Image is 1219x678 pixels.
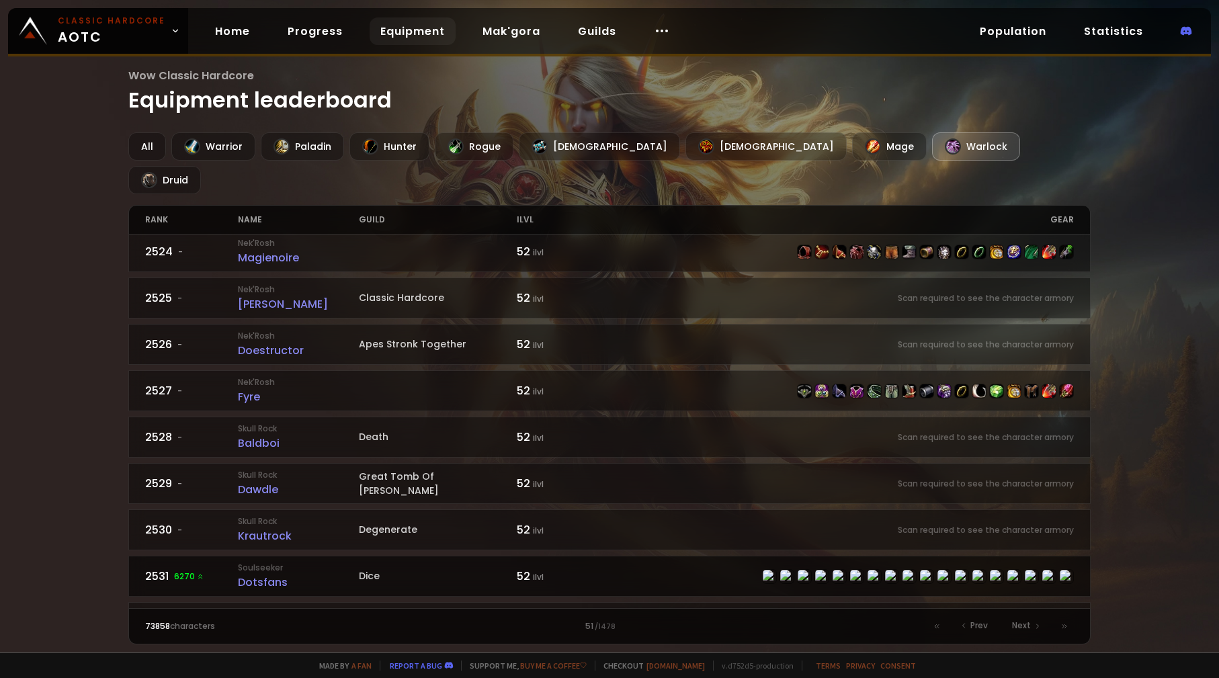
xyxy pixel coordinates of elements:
[868,384,881,398] img: item-14465
[128,417,1091,458] a: 2528-Skull RockBaldboiDeath52 ilvlScan required to see the character armory
[128,67,1091,84] span: Wow Classic Hardcore
[517,290,609,306] div: 52
[145,568,238,585] div: 2531
[238,562,359,574] small: Soulseeker
[238,469,359,481] small: Skull Rock
[990,245,1003,259] img: item-2820
[359,470,517,498] div: Great Tomb Of [PERSON_NAME]
[238,527,359,544] div: Krautrock
[359,523,517,537] div: Degenerate
[533,339,544,351] small: ilvl
[1007,245,1021,259] img: item-1490
[1042,384,1056,398] img: item-20536
[520,661,587,671] a: Buy me a coffee
[238,330,359,342] small: Nek'Rosh
[238,481,359,498] div: Dawdle
[145,290,238,306] div: 2525
[238,249,359,266] div: Magienoire
[920,384,933,398] img: item-11917
[177,524,182,536] span: -
[472,17,551,45] a: Mak'gora
[972,384,986,398] img: item-15702
[1007,384,1021,398] img: item-2820
[238,376,359,388] small: Nek'Rosh
[1025,384,1038,398] img: item-15681
[880,661,916,671] a: Consent
[533,571,544,583] small: ilvl
[920,245,933,259] img: item-16703
[177,431,182,443] span: -
[972,245,986,259] img: item-11988
[128,67,1091,116] h1: Equipment leaderboard
[359,337,517,351] div: Apes Stronk Together
[145,243,238,260] div: 2524
[277,17,353,45] a: Progress
[902,384,916,398] img: item-10211
[145,382,238,399] div: 2527
[390,661,442,671] a: Report a bug
[517,521,609,538] div: 52
[595,661,705,671] span: Checkout
[359,430,517,444] div: Death
[128,231,1091,272] a: 2524-Nek'RoshMagienoire52 ilvlitem-14111item-9641item-14112item-14106item-16702item-14107item-100...
[145,475,238,492] div: 2529
[955,245,968,259] img: item-18586
[517,429,609,446] div: 52
[1073,17,1154,45] a: Statistics
[238,206,359,234] div: name
[359,291,517,305] div: Classic Hardcore
[238,435,359,452] div: Baldboi
[833,384,846,398] img: item-14278
[204,17,261,45] a: Home
[850,384,864,398] img: item-10762
[898,524,1074,536] small: Scan required to see the character armory
[128,132,166,161] div: All
[238,515,359,527] small: Skull Rock
[145,620,378,632] div: characters
[128,166,201,194] div: Druid
[171,132,255,161] div: Warrior
[713,661,794,671] span: v. d752d5 - production
[533,525,544,536] small: ilvl
[58,15,165,47] span: AOTC
[1025,245,1038,259] img: item-19121
[885,384,898,398] img: item-10101
[145,336,238,353] div: 2526
[359,206,517,234] div: guild
[145,206,238,234] div: rank
[815,384,829,398] img: item-7722
[145,429,238,446] div: 2528
[970,620,988,632] span: Prev
[1060,245,1073,259] img: item-19118
[519,132,680,161] div: [DEMOGRAPHIC_DATA]
[898,431,1074,443] small: Scan required to see the character armory
[8,8,188,54] a: Classic HardcoreAOTC
[261,132,344,161] div: Paladin
[898,292,1074,304] small: Scan required to see the character armory
[238,284,359,296] small: Nek'Rosh
[517,568,609,585] div: 52
[517,382,609,399] div: 52
[1060,384,1073,398] img: item-15282
[868,245,881,259] img: item-16702
[238,388,359,405] div: Fyre
[517,475,609,492] div: 52
[177,292,182,304] span: -
[349,132,429,161] div: Hunter
[533,247,544,258] small: ilvl
[533,432,544,443] small: ilvl
[128,370,1091,411] a: 2527-Nek'RoshFyre52 ilvlitem-10219item-7722item-14278item-10762item-14465item-10101item-10211item...
[128,324,1091,365] a: 2526-Nek'RoshDoestructorApes Stronk Together52 ilvlScan required to see the character armory
[595,622,616,632] small: / 1478
[609,206,1074,234] div: gear
[646,661,705,671] a: [DOMAIN_NAME]
[852,132,927,161] div: Mage
[238,342,359,359] div: Doestructor
[937,384,951,398] img: item-18083
[898,339,1074,351] small: Scan required to see the character armory
[937,245,951,259] img: item-16705
[177,339,182,351] span: -
[517,243,609,260] div: 52
[128,602,1091,643] a: 2532-DoomhowlSeex52 ilvlitem-7520item-12023item-7435item-7430item-9945item-9911item-4047item-7525...
[798,384,811,398] img: item-10219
